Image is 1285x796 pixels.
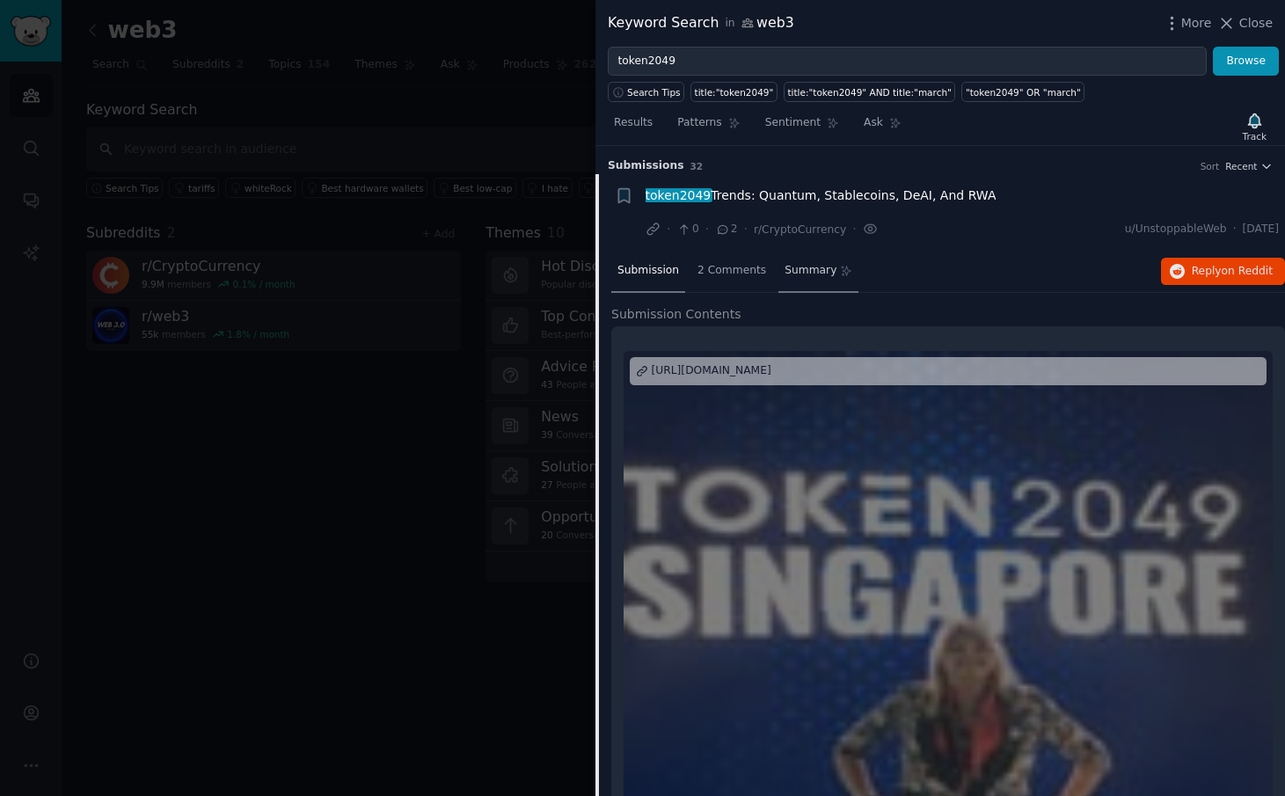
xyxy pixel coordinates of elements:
[1243,222,1279,237] span: [DATE]
[1225,160,1257,172] span: Recent
[1125,222,1227,237] span: u/UnstoppableWeb
[1243,130,1267,142] div: Track
[784,82,956,102] a: title:"token2049" AND title:"march"
[1192,264,1273,280] span: Reply
[646,186,997,205] span: Trends: Quantum, Stablecoins, DeAI, And RWA
[966,86,1081,99] div: "token2049" OR "march"
[785,263,836,279] span: Summary
[1163,14,1212,33] button: More
[617,263,679,279] span: Submission
[608,47,1207,77] input: Try a keyword related to your business
[611,305,741,324] span: Submission Contents
[744,220,748,238] span: ·
[614,115,653,131] span: Results
[1217,14,1273,33] button: Close
[1181,14,1212,33] span: More
[1239,14,1273,33] span: Close
[715,222,737,237] span: 2
[697,263,766,279] span: 2 Comments
[644,188,712,202] span: token2049
[1161,258,1285,286] button: Replyon Reddit
[608,109,659,145] a: Results
[759,109,845,145] a: Sentiment
[1222,265,1273,277] span: on Reddit
[765,115,821,131] span: Sentiment
[608,12,794,34] div: Keyword Search web3
[1225,160,1273,172] button: Recent
[690,161,704,172] span: 32
[1233,222,1237,237] span: ·
[695,86,774,99] div: title:"token2049"
[690,82,778,102] a: title:"token2049"
[1213,47,1279,77] button: Browse
[667,220,670,238] span: ·
[852,220,856,238] span: ·
[608,82,684,102] button: Search Tips
[705,220,709,238] span: ·
[677,115,721,131] span: Patterns
[787,86,952,99] div: title:"token2049" AND title:"march"
[754,223,846,236] span: r/CryptoCurrency
[1201,160,1220,172] div: Sort
[652,363,771,379] div: [URL][DOMAIN_NAME]
[864,115,883,131] span: Ask
[676,222,698,237] span: 0
[627,86,681,99] span: Search Tips
[608,158,684,174] span: Submission s
[725,16,734,32] span: in
[858,109,908,145] a: Ask
[1237,108,1273,145] button: Track
[961,82,1084,102] a: "token2049" OR "march"
[671,109,746,145] a: Patterns
[646,186,997,205] a: token2049Trends: Quantum, Stablecoins, DeAI, And RWA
